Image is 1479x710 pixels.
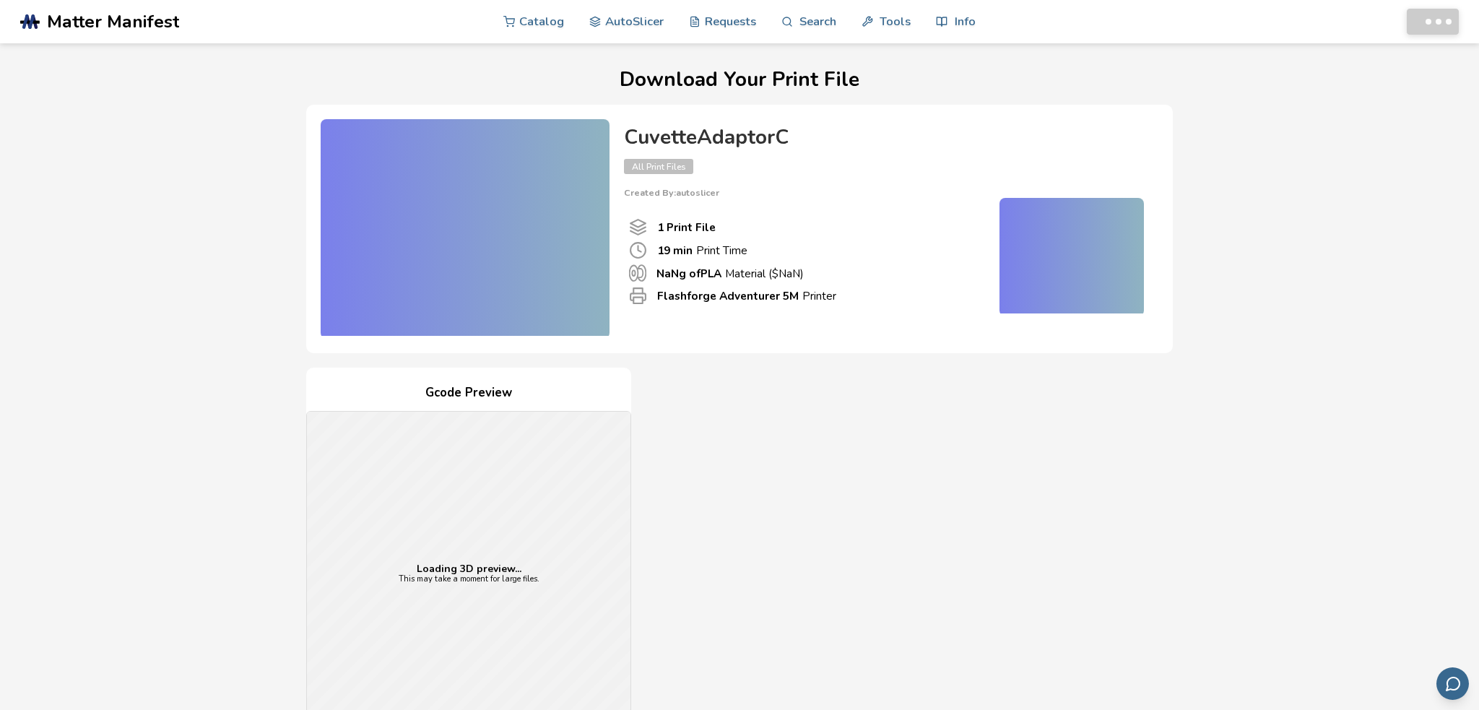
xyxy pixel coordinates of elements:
span: Material Used [629,264,646,282]
span: Printer [629,287,647,305]
span: Number Of Print files [629,218,647,236]
span: All Print Files [624,159,693,174]
h4: Gcode Preview [306,382,631,404]
h1: Download Your Print File [30,69,1449,91]
p: Print Time [657,243,747,258]
p: Created By: autoslicer [624,188,1144,198]
b: 1 Print File [657,220,716,235]
p: Material ($ NaN ) [656,266,804,281]
span: Matter Manifest [47,12,179,32]
p: Loading 3D preview... [399,563,539,575]
b: 19 min [657,243,693,258]
button: Send feedback via email [1436,667,1469,700]
b: NaN g of PLA [656,266,721,281]
p: This may take a moment for large files. [399,575,539,584]
h4: CuvetteAdaptorC [624,126,1144,149]
p: Printer [657,288,836,303]
span: Print Time [629,241,647,259]
b: Flashforge Adventurer 5M [657,288,799,303]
